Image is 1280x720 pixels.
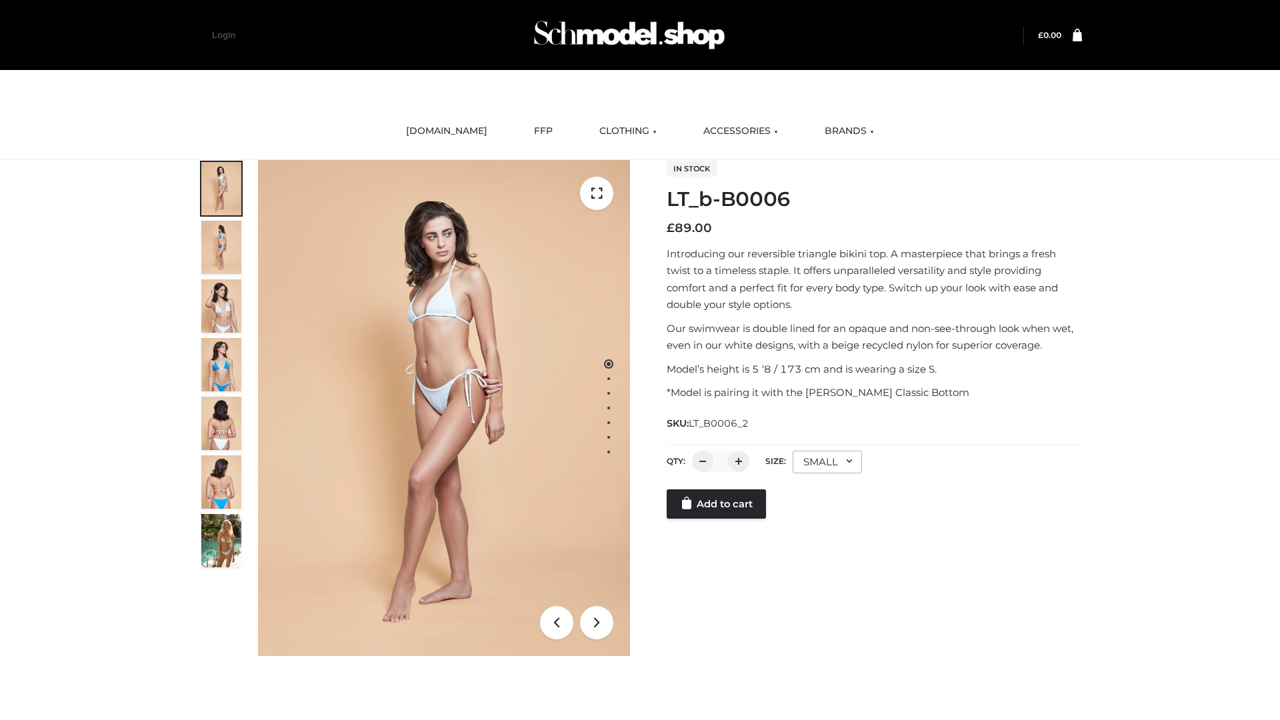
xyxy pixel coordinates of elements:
[589,117,667,146] a: CLOTHING
[667,320,1082,354] p: Our swimwear is double lined for an opaque and non-see-through look when wet, even in our white d...
[667,221,675,235] span: £
[667,415,750,431] span: SKU:
[201,279,241,333] img: ArielClassicBikiniTop_CloudNine_AzureSky_OW114ECO_3-scaled.jpg
[667,361,1082,378] p: Model’s height is 5 ‘8 / 173 cm and is wearing a size S.
[1038,30,1043,40] span: £
[529,9,729,61] img: Schmodel Admin 964
[201,514,241,567] img: Arieltop_CloudNine_AzureSky2.jpg
[667,489,766,519] a: Add to cart
[201,162,241,215] img: ArielClassicBikiniTop_CloudNine_AzureSky_OW114ECO_1-scaled.jpg
[793,451,862,473] div: SMALL
[201,397,241,450] img: ArielClassicBikiniTop_CloudNine_AzureSky_OW114ECO_7-scaled.jpg
[258,160,630,656] img: LT_b-B0006
[201,455,241,509] img: ArielClassicBikiniTop_CloudNine_AzureSky_OW114ECO_8-scaled.jpg
[667,245,1082,313] p: Introducing our reversible triangle bikini top. A masterpiece that brings a fresh twist to a time...
[524,117,563,146] a: FFP
[815,117,884,146] a: BRANDS
[667,187,1082,211] h1: LT_b-B0006
[396,117,497,146] a: [DOMAIN_NAME]
[212,30,235,40] a: Login
[1038,30,1061,40] a: £0.00
[667,456,685,466] label: QTY:
[201,221,241,274] img: ArielClassicBikiniTop_CloudNine_AzureSky_OW114ECO_2-scaled.jpg
[667,384,1082,401] p: *Model is pairing it with the [PERSON_NAME] Classic Bottom
[201,338,241,391] img: ArielClassicBikiniTop_CloudNine_AzureSky_OW114ECO_4-scaled.jpg
[667,221,712,235] bdi: 89.00
[765,456,786,466] label: Size:
[1038,30,1061,40] bdi: 0.00
[667,161,717,177] span: In stock
[693,117,788,146] a: ACCESSORIES
[689,417,749,429] span: LT_B0006_2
